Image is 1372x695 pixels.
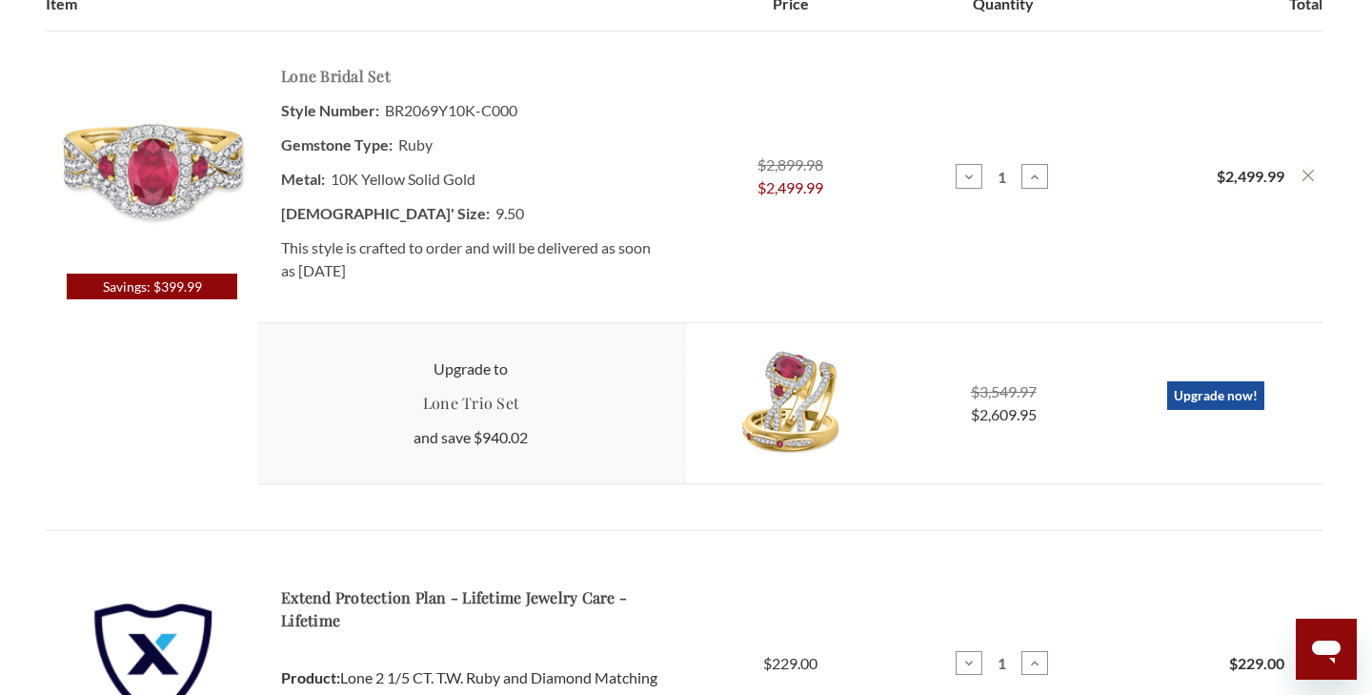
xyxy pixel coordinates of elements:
[414,428,528,446] span: and save $940.02
[281,128,661,162] dd: Ruby
[281,162,325,196] dt: Metal:
[67,274,237,299] span: Savings: $399.99
[971,382,1037,400] span: $3,549.97
[281,668,340,686] b: Product:
[757,155,823,174] span: $2,899.98
[281,162,661,196] dd: 10K Yellow Solid Gold
[1300,167,1317,184] button: Remove Lone 2 1/5 CT. T.W. Ruby and Diamond Matching Bridal Ring Set 10K Yellow Gold from cart
[281,128,393,162] dt: Gemstone Type:
[258,392,683,415] a: Lone Trio Set
[734,346,848,460] img: Lone Trio Set
[434,359,508,378] span: Upgrade to
[281,93,661,128] dd: BR2069Y10K-C000
[281,93,379,128] dt: Style Number:
[281,196,490,231] dt: [DEMOGRAPHIC_DATA]' Size:
[281,586,661,632] p: Extend Protection Plan - Lifetime Jewelry Care - Lifetime
[46,54,258,299] a: Savings: $399.99
[1167,381,1264,410] a: Upgrade now!
[270,392,672,415] h4: Lone Trio Set
[46,54,258,274] img: Photo of Lone 2 1/5 CT. T.W. Oval Solitaire Bridal Set 10K Yellow Gold [BR2069Y-C000]
[1229,654,1284,672] strong: $229.00
[281,65,391,88] a: Lone Bridal Set
[757,176,823,199] span: $2,499.99
[1217,167,1284,185] strong: $2,499.99
[281,235,651,282] span: This style is crafted to order and will be delivered as soon as [DATE]
[763,652,817,675] span: $229.00
[971,405,1037,423] span: $2,609.95
[1296,619,1357,680] iframe: Button to launch messaging window
[985,654,1019,672] input: Extend Protection Plan - Lifetime Jewelry Care - Lifetime
[985,168,1019,186] input: Lone 2 1/5 CT. T.W. Ruby and Diamond Matching Bridal Ring Set 10K Yellow Gold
